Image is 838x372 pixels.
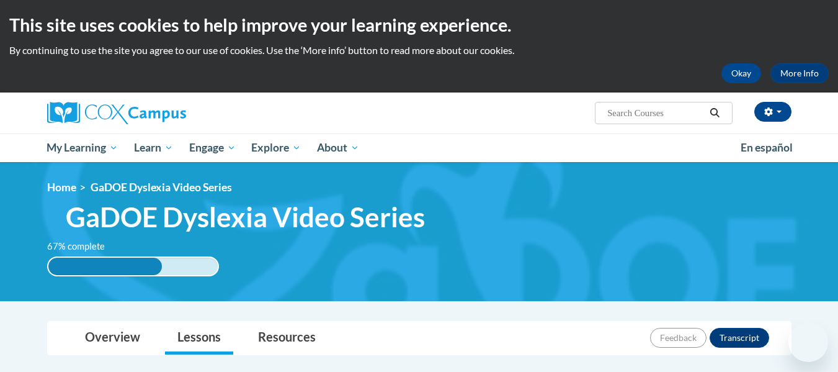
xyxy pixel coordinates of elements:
[9,12,829,37] h2: This site uses cookies to help improve your learning experience.
[788,322,828,362] iframe: Button to launch messaging window
[47,240,118,253] label: 67% complete
[91,181,232,194] span: GaDOE Dyslexia Video Series
[73,322,153,355] a: Overview
[47,140,118,155] span: My Learning
[733,135,801,161] a: En español
[309,134,367,162] a: About
[721,63,761,83] button: Okay
[9,43,829,57] p: By continuing to use the site you agree to our use of cookies. Use the ‘More info’ button to read...
[710,328,769,348] button: Transcript
[47,181,76,194] a: Home
[39,134,127,162] a: My Learning
[66,201,425,234] span: GaDOE Dyslexia Video Series
[650,328,707,348] button: Feedback
[243,134,309,162] a: Explore
[165,322,233,355] a: Lessons
[754,102,791,122] button: Account Settings
[48,258,162,275] div: 67% complete
[705,106,724,120] button: Search
[317,140,359,155] span: About
[47,102,186,124] img: Cox Campus
[251,140,301,155] span: Explore
[606,106,705,120] input: Search Courses
[189,140,236,155] span: Engage
[770,63,829,83] a: More Info
[246,322,328,355] a: Resources
[126,134,181,162] a: Learn
[181,134,244,162] a: Engage
[134,140,173,155] span: Learn
[741,141,793,154] span: En español
[29,134,810,162] div: Main menu
[47,102,283,124] a: Cox Campus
